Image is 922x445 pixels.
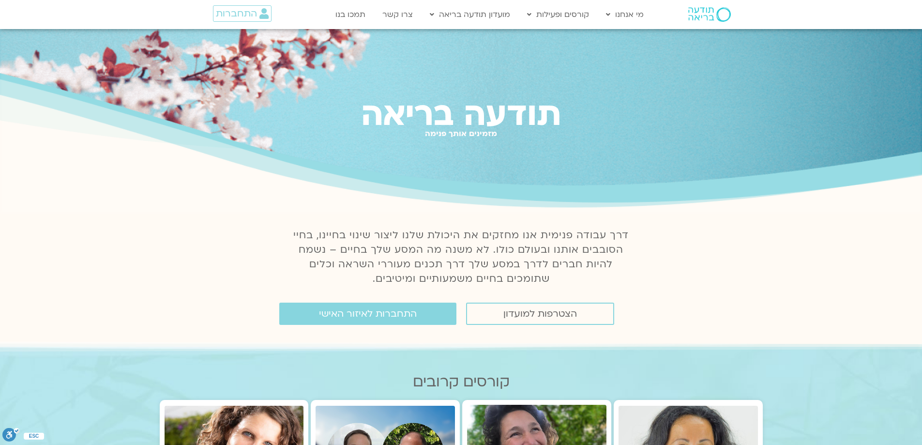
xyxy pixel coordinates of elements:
span: התחברות לאיזור האישי [319,308,417,319]
a: צרו קשר [378,5,418,24]
span: הצטרפות למועדון [503,308,577,319]
a: התחברות [213,5,272,22]
h2: קורסים קרובים [160,373,763,390]
a: התחברות לאיזור האישי [279,303,456,325]
img: תודעה בריאה [688,7,731,22]
a: תמכו בנו [331,5,370,24]
span: התחברות [216,8,257,19]
a: מי אנחנו [601,5,649,24]
a: הצטרפות למועדון [466,303,614,325]
a: מועדון תודעה בריאה [425,5,515,24]
p: דרך עבודה פנימית אנו מחזקים את היכולת שלנו ליצור שינוי בחיינו, בחיי הסובבים אותנו ובעולם כולו. לא... [288,228,635,286]
a: קורסים ופעילות [522,5,594,24]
